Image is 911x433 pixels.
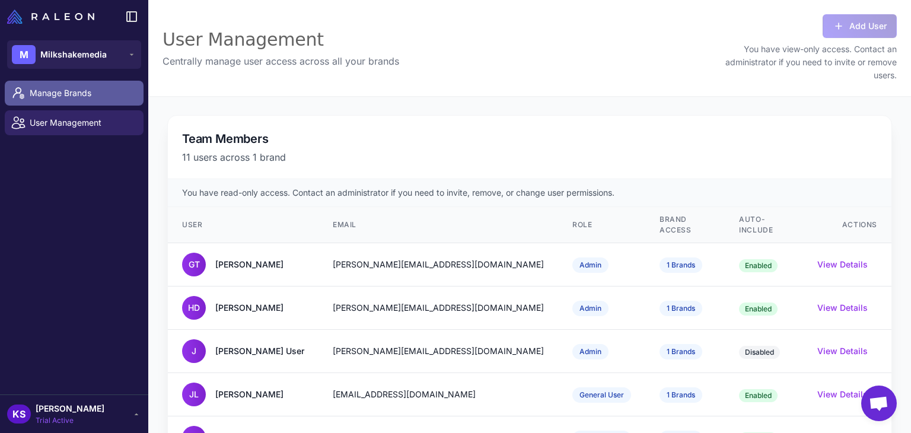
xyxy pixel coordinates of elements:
[318,207,558,243] th: Email
[36,402,104,415] span: [PERSON_NAME]
[182,296,206,320] div: HD
[215,388,284,401] div: [PERSON_NAME]
[572,344,609,359] span: Admin
[817,388,868,401] button: View Details
[572,301,609,316] span: Admin
[817,258,868,271] button: View Details
[40,48,107,61] span: Milkshakemedia
[803,207,891,243] th: Actions
[182,253,206,276] div: GT
[823,14,897,38] button: Add User
[182,130,877,148] h2: Team Members
[558,207,645,243] th: Role
[163,28,399,52] div: User Management
[182,339,206,363] div: J
[739,303,778,316] span: Enabled
[7,405,31,424] div: KS
[182,383,206,406] div: JL
[333,301,544,314] div: [PERSON_NAME][EMAIL_ADDRESS][DOMAIN_NAME]
[333,388,544,401] div: [EMAIL_ADDRESS][DOMAIN_NAME]
[168,179,891,207] div: You have read-only access. Contact an administrator if you need to invite, remove, or change user...
[725,207,803,243] th: Auto-Include
[215,258,284,271] div: [PERSON_NAME]
[660,301,702,316] span: 1 Brands
[215,345,304,358] div: [PERSON_NAME] User
[168,207,318,243] th: User
[707,43,897,82] p: You have view-only access. Contact an administrator if you need to invite or remove users.
[7,40,141,69] button: MMilkshakemedia
[30,87,134,100] span: Manage Brands
[12,45,36,64] div: M
[660,387,702,403] span: 1 Brands
[333,258,544,271] div: [PERSON_NAME][EMAIL_ADDRESS][DOMAIN_NAME]
[7,9,94,24] img: Raleon Logo
[215,301,284,314] div: [PERSON_NAME]
[660,257,702,273] span: 1 Brands
[817,301,868,314] button: View Details
[861,386,897,421] div: Open chat
[660,344,702,359] span: 1 Brands
[7,9,99,24] a: Raleon Logo
[817,345,868,358] button: View Details
[739,389,778,402] span: Enabled
[333,345,544,358] div: [PERSON_NAME][EMAIL_ADDRESS][DOMAIN_NAME]
[5,81,144,106] a: Manage Brands
[182,150,877,164] p: 11 users across 1 brand
[739,259,778,272] span: Enabled
[36,415,104,426] span: Trial Active
[163,54,399,68] p: Centrally manage user access across all your brands
[572,387,631,403] span: General User
[739,346,780,359] span: Disabled
[572,257,609,273] span: Admin
[645,207,725,243] th: Brand Access
[5,110,144,135] a: User Management
[30,116,134,129] span: User Management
